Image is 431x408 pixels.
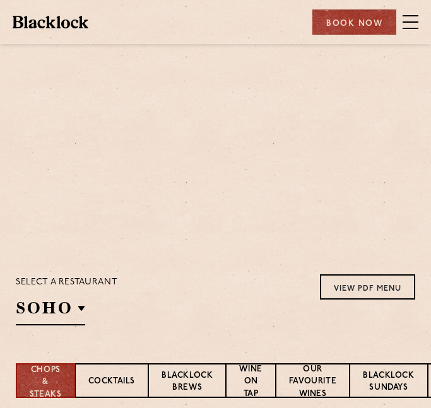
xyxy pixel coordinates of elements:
[16,274,117,291] p: Select a restaurant
[13,16,88,28] img: BL_Textured_Logo-footer-cropped.svg
[16,297,85,325] h2: SOHO
[88,375,135,389] p: Cocktails
[289,363,336,402] p: Our favourite wines
[162,370,213,395] p: Blacklock Brews
[320,274,415,300] a: View PDF Menu
[239,363,262,402] p: Wine on Tap
[312,9,396,35] div: Book Now
[30,364,62,401] p: Chops & Steaks
[363,370,414,395] p: Blacklock Sundays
